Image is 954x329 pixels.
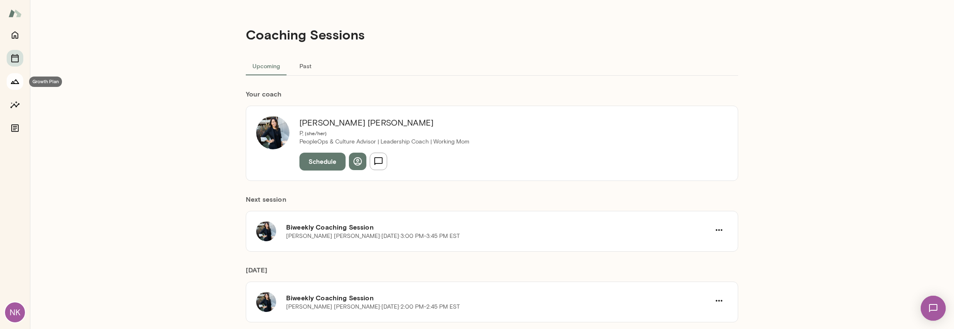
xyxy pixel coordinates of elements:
span: ( she/her ) [304,130,326,136]
h6: Next session [246,194,738,211]
h6: [PERSON_NAME] [PERSON_NAME] [299,116,469,129]
div: NK [5,302,25,322]
h6: Biweekly Coaching Session [286,222,710,232]
h6: [DATE] [246,265,738,282]
button: Send message [370,153,387,170]
p: [PERSON_NAME] [PERSON_NAME] · [DATE] · 2:00 PM-2:45 PM EST [286,303,460,311]
div: basic tabs example [246,56,738,76]
img: Allyson Tom [256,116,289,149]
button: Insights [7,96,23,113]
p: PeopleOps & Culture Advisor | Leadership Coach | Working Mom [299,138,469,146]
h6: Your coach [246,89,738,99]
p: [PERSON_NAME] [PERSON_NAME] · [DATE] · 3:00 PM-3:45 PM EST [286,232,460,240]
p: P, [299,129,469,138]
img: Mento [8,5,22,21]
h4: Coaching Sessions [246,27,365,42]
button: View profile [349,153,366,170]
div: Growth Plan [29,77,62,87]
h6: Biweekly Coaching Session [286,293,710,303]
button: Sessions [7,50,23,67]
button: Past [287,56,324,76]
button: Upcoming [246,56,287,76]
button: Schedule [299,153,346,170]
button: Home [7,27,23,43]
button: Documents [7,120,23,136]
button: Growth Plan [7,73,23,90]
